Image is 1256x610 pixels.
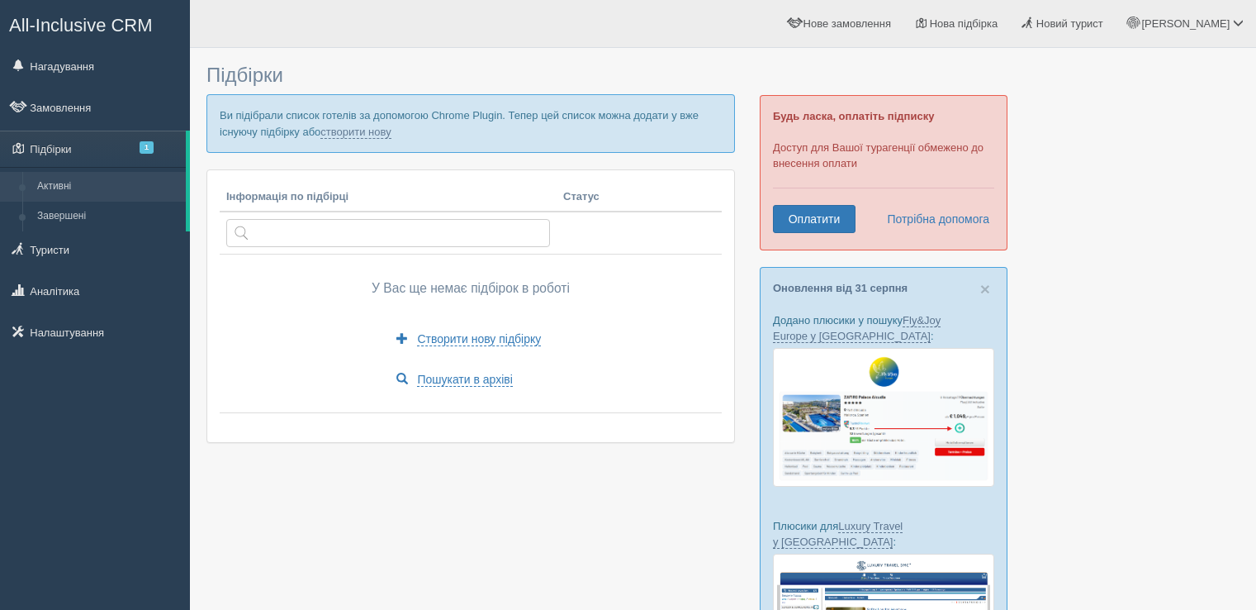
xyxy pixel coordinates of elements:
span: Створити нову підбірку [417,332,541,346]
a: Оплатити [773,205,856,233]
div: Доступ для Вашої турагенції обмежено до внесення оплати [760,95,1007,250]
a: Оновлення від 31 серпня [773,282,908,294]
a: Потрібна допомога [876,205,990,233]
a: Luxury Travel у [GEOGRAPHIC_DATA] [773,520,903,549]
span: [PERSON_NAME] [1141,17,1230,30]
span: Підбірки [206,64,283,86]
img: fly-joy-de-proposal-crm-for-travel-agency.png [773,348,994,487]
a: Завершені [30,202,186,231]
button: Close [980,280,990,298]
a: Пошукати в архіві [386,365,524,393]
span: Нова підбірка [930,17,998,30]
a: створити нову [320,126,391,139]
p: Додано плюсики у пошуку : [773,312,994,344]
th: Інформація по підбірці [220,183,557,212]
a: Fly&Joy Europe у [GEOGRAPHIC_DATA] [773,314,941,343]
p: Плюсики для : [773,518,994,550]
a: Активні [30,172,186,202]
span: 1 [140,141,154,154]
a: All-Inclusive CRM [1,1,189,46]
p: Ви підібрали список готелів за допомогою Chrome Plugin. Тепер цей список можна додати у вже існую... [206,94,735,152]
th: Статус [557,183,722,212]
span: All-Inclusive CRM [9,15,153,36]
span: Новий турист [1036,17,1103,30]
span: Пошукати в архіві [417,373,513,387]
a: Створити нову підбірку [386,325,552,353]
b: Будь ласка, оплатіть підписку [773,110,934,122]
input: Пошук за країною або туристом [226,219,550,247]
span: Нове замовлення [803,17,891,30]
span: × [980,279,990,298]
p: У Вас ще немає підбірок в роботі [226,279,715,298]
